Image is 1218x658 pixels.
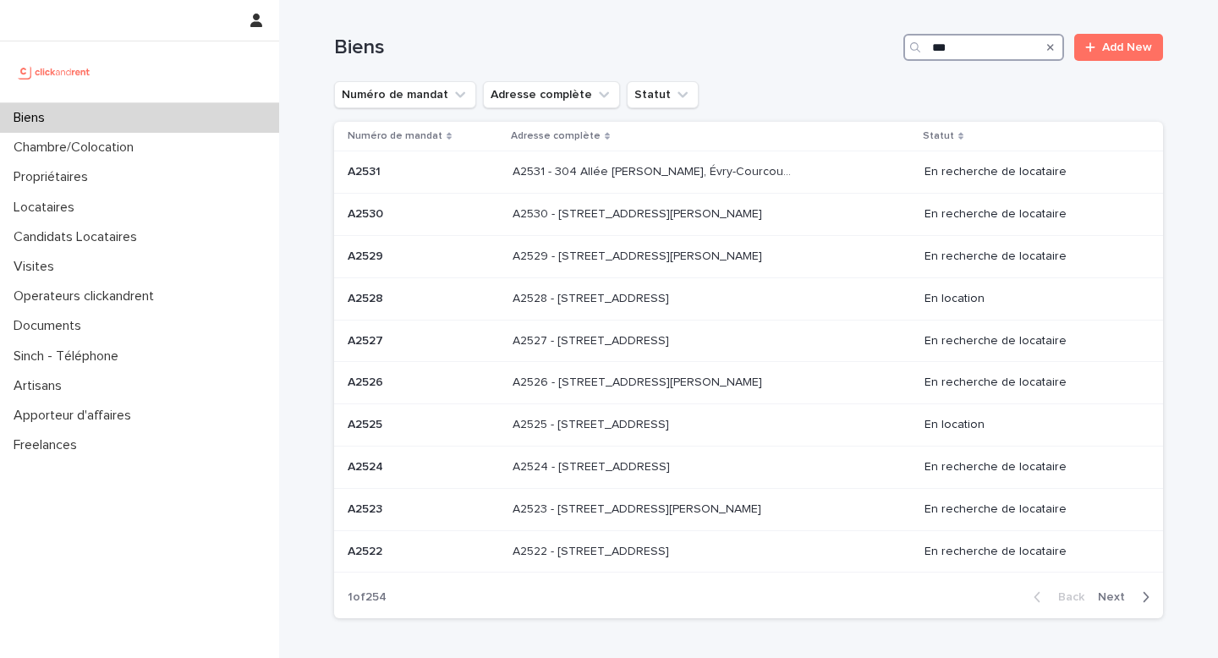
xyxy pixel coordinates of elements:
p: A2529 [348,246,387,264]
p: A2526 [348,372,387,390]
tr: A2529A2529 A2529 - [STREET_ADDRESS][PERSON_NAME]A2529 - [STREET_ADDRESS][PERSON_NAME] En recherch... [334,235,1163,277]
p: En recherche de locataire [924,545,1136,559]
p: Propriétaires [7,169,101,185]
p: A2530 [348,204,387,222]
button: Next [1091,589,1163,605]
p: Locataires [7,200,88,216]
tr: A2523A2523 A2523 - [STREET_ADDRESS][PERSON_NAME]A2523 - [STREET_ADDRESS][PERSON_NAME] En recherch... [334,488,1163,530]
p: A2527 - [STREET_ADDRESS] [513,331,672,348]
p: A2523 - 18 quai Alphonse Le Gallo, Boulogne-Billancourt 92100 [513,499,765,517]
p: Visites [7,259,68,275]
span: Back [1048,591,1084,603]
p: En recherche de locataire [924,207,1136,222]
input: Search [903,34,1064,61]
p: A2525 [348,414,386,432]
p: A2531 - 304 Allée Pablo Neruda, Évry-Courcouronnes 91000 [513,162,798,179]
p: Statut [923,127,954,145]
p: 1 of 254 [334,577,400,618]
p: A2525 - [STREET_ADDRESS] [513,414,672,432]
p: A2531 [348,162,384,179]
button: Numéro de mandat [334,81,476,108]
p: A2523 [348,499,386,517]
img: UCB0brd3T0yccxBKYDjQ [14,55,96,89]
p: En recherche de locataire [924,165,1136,179]
p: A2530 - [STREET_ADDRESS][PERSON_NAME] [513,204,765,222]
p: Operateurs clickandrent [7,288,167,304]
p: A2522 [348,541,386,559]
p: Numéro de mandat [348,127,442,145]
p: Adresse complète [511,127,601,145]
tr: A2528A2528 A2528 - [STREET_ADDRESS]A2528 - [STREET_ADDRESS] En location [334,277,1163,320]
h1: Biens [334,36,897,60]
p: Candidats Locataires [7,229,151,245]
p: En recherche de locataire [924,376,1136,390]
p: Documents [7,318,95,334]
p: En recherche de locataire [924,249,1136,264]
p: Apporteur d'affaires [7,408,145,424]
p: A2526 - [STREET_ADDRESS][PERSON_NAME] [513,372,765,390]
p: A2528 - [STREET_ADDRESS] [513,288,672,306]
button: Back [1020,589,1091,605]
span: Next [1098,591,1135,603]
p: En location [924,292,1136,306]
tr: A2530A2530 A2530 - [STREET_ADDRESS][PERSON_NAME]A2530 - [STREET_ADDRESS][PERSON_NAME] En recherch... [334,194,1163,236]
p: A2527 [348,331,387,348]
button: Adresse complète [483,81,620,108]
p: En location [924,418,1136,432]
tr: A2531A2531 A2531 - 304 Allée [PERSON_NAME], Évry-Courcouronnes 91000A2531 - 304 Allée [PERSON_NAM... [334,151,1163,194]
span: Add New [1102,41,1152,53]
a: Add New [1074,34,1163,61]
tr: A2524A2524 A2524 - [STREET_ADDRESS]A2524 - [STREET_ADDRESS] En recherche de locataire [334,446,1163,488]
p: A2524 [348,457,387,474]
p: Sinch - Téléphone [7,348,132,365]
p: En recherche de locataire [924,502,1136,517]
p: En recherche de locataire [924,460,1136,474]
tr: A2525A2525 A2525 - [STREET_ADDRESS]A2525 - [STREET_ADDRESS] En location [334,404,1163,447]
p: Chambre/Colocation [7,140,147,156]
p: Freelances [7,437,91,453]
tr: A2526A2526 A2526 - [STREET_ADDRESS][PERSON_NAME]A2526 - [STREET_ADDRESS][PERSON_NAME] En recherch... [334,362,1163,404]
p: A2529 - 14 rue Honoré de Balzac, Garges-lès-Gonesse 95140 [513,246,765,264]
p: Artisans [7,378,75,394]
tr: A2527A2527 A2527 - [STREET_ADDRESS]A2527 - [STREET_ADDRESS] En recherche de locataire [334,320,1163,362]
tr: A2522A2522 A2522 - [STREET_ADDRESS]A2522 - [STREET_ADDRESS] En recherche de locataire [334,530,1163,573]
p: A2528 [348,288,387,306]
p: A2524 - [STREET_ADDRESS] [513,457,673,474]
p: Biens [7,110,58,126]
p: A2522 - [STREET_ADDRESS] [513,541,672,559]
p: En recherche de locataire [924,334,1136,348]
button: Statut [627,81,699,108]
